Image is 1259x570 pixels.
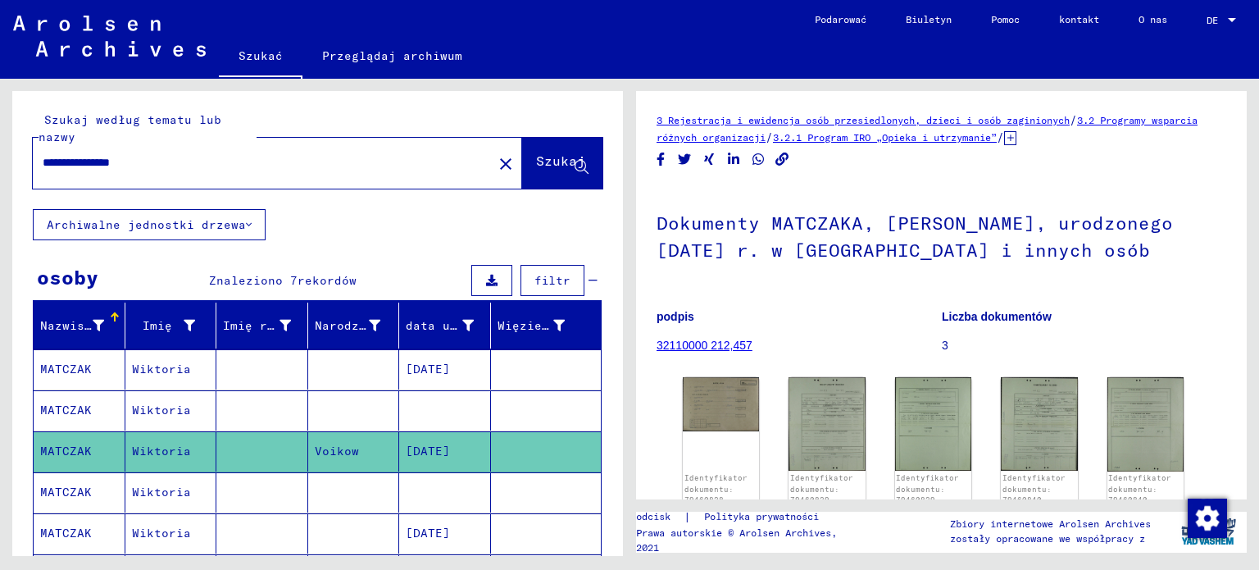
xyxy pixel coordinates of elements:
[815,13,866,25] font: Podarować
[750,149,767,170] button: Udostępnij na WhatsAppie
[676,149,693,170] button: Udostępnij na Twitterze
[684,509,691,524] font: |
[40,312,125,339] div: Nazwisko
[13,16,206,57] img: Arolsen_neg.svg
[399,303,491,349] mat-header-cell: data urodzenia
[520,265,584,296] button: filtr
[34,303,125,349] mat-header-cell: Nazwisko
[895,377,971,471] img: 002.jpg
[636,510,670,522] font: odcisk
[773,131,997,144] a: 3.2.1 Program IRO „Opieka i utrzymanie”
[216,303,308,349] mat-header-cell: Imię rodowe
[774,149,791,170] button: Kopiuj link
[950,518,1151,530] font: Zbiory internetowe Arolsen Archives
[991,13,1020,25] font: Pomoc
[40,362,92,376] font: MATCZAK
[1188,499,1227,538] img: Zmiana zgody
[37,265,98,290] font: osoby
[40,444,92,458] font: MATCZAK
[790,473,853,504] a: Identyfikator dokumentu: 79460839
[766,130,773,144] font: /
[489,147,522,180] button: Jasne
[406,312,494,339] div: data urodzenia
[701,149,718,170] button: Udostępnij na Xing
[40,526,92,540] font: MATCZAK
[132,403,191,417] font: Wiktoria
[308,303,400,349] mat-header-cell: Narodziny
[47,217,246,232] font: Archiwalne jednostki drzewa
[315,318,381,333] font: Narodziny
[725,149,743,170] button: Udostępnij na LinkedIn
[40,318,99,333] font: Nazwisko
[132,526,191,540] font: Wiktoria
[322,48,462,63] font: Przeglądaj archiwum
[498,318,571,333] font: Więzień nr
[33,209,266,240] button: Archiwalne jednostki drzewa
[498,312,586,339] div: Więzień nr
[298,273,357,288] font: rekordów
[942,310,1052,323] font: Liczba dokumentów
[1178,511,1239,552] img: yv_logo.png
[997,130,1004,144] font: /
[652,149,670,170] button: Udostępnij na Facebooku
[657,114,1070,126] a: 3 Rejestracja i ewidencja osób przesiedlonych, dzieci i osób zaginionych
[691,508,839,526] a: Polityka prywatności
[789,377,865,470] img: 001.jpg
[125,303,217,349] mat-header-cell: Imię
[239,48,283,63] font: Szukać
[1107,377,1184,472] img: 002.jpg
[906,13,952,25] font: Biuletyn
[657,310,694,323] font: podpis
[1070,112,1077,127] font: /
[657,212,1173,262] font: Dokumenty MATCZAKA, [PERSON_NAME], urodzonego [DATE] r. w [GEOGRAPHIC_DATA] i innych osób
[132,485,191,499] font: Wiktoria
[522,138,602,189] button: Szukaj
[302,36,482,75] a: Przeglądaj archiwum
[942,339,948,352] font: 3
[534,273,570,288] font: filtr
[1207,14,1218,26] font: DE
[657,339,752,352] a: 32110000 212,457
[1108,473,1171,504] a: Identyfikator dokumentu: 79460840
[704,510,819,522] font: Polityka prywatności
[1059,13,1099,25] font: kontakt
[1002,473,1066,504] a: Identyfikator dokumentu: 79460840
[132,312,216,339] div: Imię
[496,154,516,174] mat-icon: close
[684,473,748,504] a: Identyfikator dokumentu: 79460838
[219,36,302,79] a: Szukać
[406,444,450,458] font: [DATE]
[39,112,221,144] font: Szukaj według tematu lub nazwy
[209,273,298,288] font: Znaleziono 7
[1139,13,1167,25] font: O nas
[223,318,304,333] font: Imię rodowe
[406,318,509,333] font: data urodzenia
[132,362,191,376] font: Wiktoria
[896,473,959,504] a: Identyfikator dokumentu: 79460839
[223,312,311,339] div: Imię rodowe
[406,362,450,376] font: [DATE]
[1001,377,1077,471] img: 001.jpg
[315,444,359,458] font: Voikow
[636,527,837,554] font: Prawa autorskie © Arolsen Archives, 2021
[491,303,602,349] mat-header-cell: Więzień nr
[536,153,585,169] font: Szukaj
[636,508,684,526] a: odcisk
[143,318,172,333] font: Imię
[315,312,401,339] div: Narodziny
[950,532,1145,545] font: zostały opracowane we współpracy z
[40,403,92,417] font: MATCZAK
[406,526,450,540] font: [DATE]
[40,485,92,499] font: MATCZAK
[683,377,759,431] img: 001.jpg
[132,444,191,458] font: Wiktoria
